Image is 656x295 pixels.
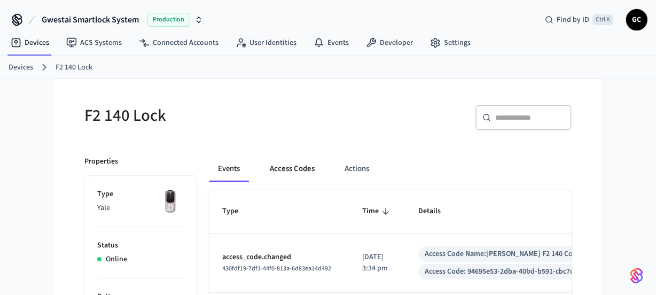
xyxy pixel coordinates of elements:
p: Status [97,240,184,251]
a: ACS Systems [58,33,130,52]
div: Access Code: 94695e53-2dba-40bd-b591-cbc7d04c3648 [425,266,600,277]
a: User Identities [227,33,305,52]
a: Connected Accounts [130,33,227,52]
span: Production [147,13,190,27]
button: Actions [336,156,378,182]
span: GC [627,10,646,29]
img: SeamLogoGradient.69752ec5.svg [630,267,643,284]
p: [DATE] 3:34 pm [362,252,393,274]
span: Find by ID [557,14,589,25]
img: Yale Assure Touchscreen Wifi Smart Lock, Satin Nickel, Front [157,189,184,215]
span: 430fdf19-7df1-44f0-813a-6d83ea14d492 [222,264,331,273]
a: Developer [357,33,421,52]
span: Gwestai Smartlock System [42,13,139,26]
p: Type [97,189,184,200]
h5: F2 140 Lock [84,105,322,127]
div: ant example [209,156,572,182]
a: Devices [2,33,58,52]
div: Find by IDCtrl K [536,10,622,29]
a: F2 140 Lock [56,62,92,73]
p: access_code.changed [222,252,337,263]
span: Ctrl K [592,14,613,25]
span: Details [418,203,455,220]
div: Access Code Name: [PERSON_NAME] F2 140 Colum [425,249,585,260]
button: GC [626,9,647,30]
span: Time [362,203,393,220]
p: Yale [97,203,184,214]
p: Online [106,254,127,265]
span: Type [222,203,252,220]
a: Events [305,33,357,52]
a: Devices [9,62,33,73]
p: Properties [84,156,118,167]
button: Events [209,156,248,182]
button: Access Codes [261,156,323,182]
a: Settings [421,33,479,52]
